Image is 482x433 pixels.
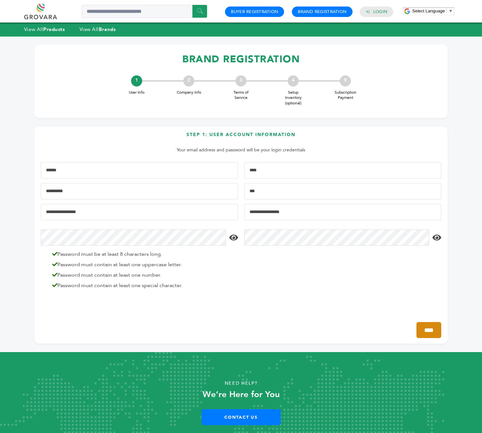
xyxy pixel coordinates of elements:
li: Password must be at least 8 characters long. [49,250,236,258]
span: Select Language [412,8,445,13]
span: ▼ [448,8,453,13]
input: First Name* [41,162,238,178]
h3: Step 1: User Account Information [41,131,441,143]
li: Password must contain at least one special character. [49,282,236,289]
span: Setup Inventory (optional) [280,90,306,106]
div: 3 [235,75,247,86]
div: 4 [288,75,299,86]
p: Need Help? [24,379,458,388]
span: ​ [446,8,447,13]
li: Password must contain at least one uppercase letter. [49,261,236,269]
div: 1 [131,75,142,86]
a: View AllBrands [80,26,116,33]
a: Login [373,9,387,15]
input: Job Title* [244,183,442,199]
h1: BRAND REGISTRATION [41,50,441,69]
strong: We’re Here for You [203,389,280,400]
li: Password must contain at least one number. [49,271,236,279]
a: View AllProducts [24,26,65,33]
span: Company Info [176,90,202,95]
input: Mobile Phone Number [41,183,238,199]
a: Select Language​ [412,8,453,13]
span: User Info [124,90,150,95]
input: Search a product or brand... [82,5,207,18]
a: Brand Registration [298,9,347,15]
input: Confirm Email Address* [244,204,442,220]
input: Last Name* [244,162,442,178]
input: Password* [41,229,226,246]
input: Confirm Password* [244,229,429,246]
span: Subscription Payment [332,90,358,101]
span: Terms of Service [228,90,254,101]
iframe: reCAPTCHA [41,297,140,322]
div: 5 [340,75,351,86]
strong: Brands [99,26,116,33]
a: Buyer Registration [231,9,278,15]
div: 2 [183,75,194,86]
p: Your email address and password will be your login credentials [44,146,438,154]
strong: Products [43,26,65,33]
input: Email Address* [41,204,238,220]
a: Contact Us [202,409,281,425]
